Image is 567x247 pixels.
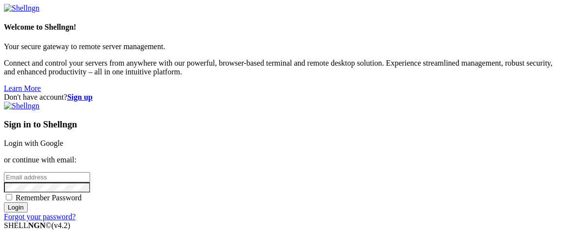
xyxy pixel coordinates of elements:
a: Sign up [67,93,93,101]
h3: Sign in to Shellngn [4,119,563,130]
b: NGN [28,221,46,229]
div: Don't have account? [4,93,563,102]
p: Connect and control your servers from anywhere with our powerful, browser-based terminal and remo... [4,59,563,76]
img: Shellngn [4,4,39,13]
input: Email address [4,172,90,182]
p: Your secure gateway to remote server management. [4,42,563,51]
p: or continue with email: [4,156,563,164]
span: 4.2.0 [52,221,71,229]
input: Remember Password [6,194,12,200]
span: SHELL © [4,221,70,229]
a: Forgot your password? [4,212,76,221]
span: Remember Password [16,194,82,202]
a: Login with Google [4,139,63,147]
input: Login [4,202,28,212]
a: Learn More [4,84,41,92]
img: Shellngn [4,102,39,110]
h4: Welcome to Shellngn! [4,23,563,32]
